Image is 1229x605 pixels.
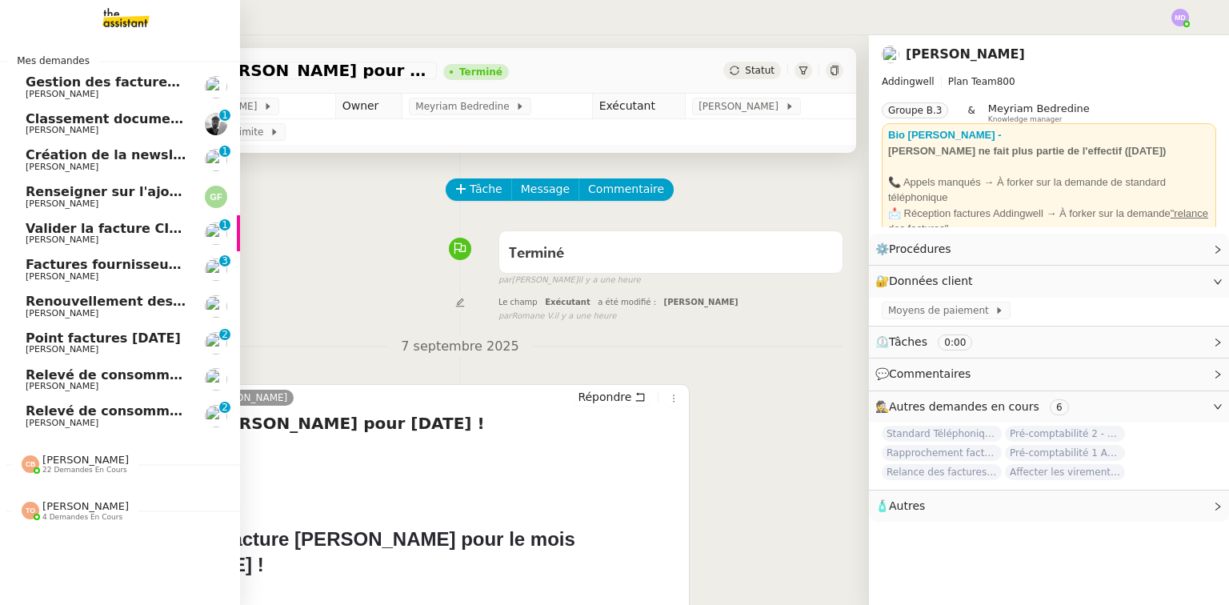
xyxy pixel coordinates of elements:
span: par [498,274,512,287]
div: 💬Commentaires [869,359,1229,390]
span: Exécutant [545,298,590,307]
button: Répondre [572,388,651,406]
span: [PERSON_NAME] [26,89,98,99]
span: [PERSON_NAME] [26,381,98,391]
span: Procédures [889,242,951,255]
img: users%2FHIWaaSoTa5U8ssS5t403NQMyZZE3%2Favatar%2Fa4be050e-05fa-4f28-bbe7-e7e8e4788720 [205,368,227,391]
button: Tâche [446,178,512,201]
a: [PERSON_NAME] [906,46,1025,62]
span: Pré-comptabilité 2 - PENNYLANE - [DATE] [1005,426,1125,442]
a: [PERSON_NAME] [202,391,294,405]
span: Pré-comptabilité 1 ADDINGWELL - 1 septembre 2025 [1005,445,1125,461]
h1: Votre facture [PERSON_NAME] pour le mois d'[DATE] ! [172,527,594,578]
div: Terminé [459,67,502,77]
a: Bio [PERSON_NAME] - [888,129,1002,141]
strong: [PERSON_NAME] ne fait plus partie de l'effectif ([DATE]) [888,145,1166,157]
span: Standard Téléphonique - [PERSON_NAME]/Addingwell [882,426,1002,442]
div: 🧴Autres [869,491,1229,522]
nz-badge-sup: 1 [219,219,230,230]
nz-badge-sup: 3 [219,255,230,266]
nz-badge-sup: 2 [219,402,230,413]
button: Message [511,178,579,201]
span: Données client [889,274,973,287]
span: ⚙️ [875,240,959,258]
img: users%2FHIWaaSoTa5U8ssS5t403NQMyZZE3%2Favatar%2Fa4be050e-05fa-4f28-bbe7-e7e8e4788720 [205,405,227,427]
img: users%2FHIWaaSoTa5U8ssS5t403NQMyZZE3%2Favatar%2Fa4be050e-05fa-4f28-bbe7-e7e8e4788720 [205,76,227,98]
div: ⏲️Tâches 0:00 [869,327,1229,358]
span: Addingwell [882,76,935,87]
span: Le champ [498,298,538,307]
img: ee3399b4-027e-46f8-8bb8-fca30cb6f74c [205,113,227,135]
span: [PERSON_NAME] [42,454,129,466]
p: 3 [222,255,228,270]
span: Gestion des factures fournisseurs - 1 août 2025 [26,74,370,90]
span: [PERSON_NAME] [26,308,98,319]
span: Relevé de consommations - août 2025 [26,403,302,419]
span: Autres [889,499,925,512]
span: Mes demandes [7,53,99,69]
span: 🕵️ [875,400,1075,413]
span: Meyriam Bedredine [988,102,1090,114]
span: [PERSON_NAME] [42,500,129,512]
span: Renseigner sur l'ajout de lignes fibre [26,184,293,199]
span: Création de la newsletter UMento - Circle - [DATE] [26,147,387,162]
span: Terminé [509,246,564,261]
nz-badge-sup: 1 [219,146,230,157]
button: Commentaire [578,178,674,201]
img: users%2FHIWaaSoTa5U8ssS5t403NQMyZZE3%2Favatar%2Fa4be050e-05fa-4f28-bbe7-e7e8e4788720 [205,258,227,281]
span: Plan Team [948,76,997,87]
app-user-label: Knowledge manager [988,102,1090,123]
span: Message [521,180,570,198]
span: [PERSON_NAME] [26,198,98,209]
nz-tag: Groupe B.3 [882,102,948,118]
span: [PERSON_NAME] [26,234,98,245]
nz-tag: 6 [1050,399,1069,415]
div: 📩 Réception factures Addingwell → À forker sur la demande [888,206,1210,237]
nz-badge-sup: 2 [219,329,230,340]
span: Factures fournisseurs Prélèvement - septembre 2025 [26,257,410,272]
span: Répondre [578,389,631,405]
span: Relance des factures- [DATE] [882,464,1002,480]
span: Commentaire [588,180,664,198]
img: users%2FrssbVgR8pSYriYNmUDKzQX9syo02%2Favatar%2Fb215b948-7ecd-4adc-935c-e0e4aeaee93e [882,46,899,63]
span: 🔐 [875,272,979,290]
span: Valider la facture CIEC [26,221,187,236]
td: Exécutant [592,94,686,119]
span: 🧴 [875,499,925,512]
h4: Votre facture [PERSON_NAME] pour [DATE] ! [84,412,683,435]
img: users%2FHIWaaSoTa5U8ssS5t403NQMyZZE3%2Favatar%2Fa4be050e-05fa-4f28-bbe7-e7e8e4788720 [205,222,227,245]
img: svg [1171,9,1189,26]
span: 💬 [875,367,978,380]
span: Meyriam Bedredine [415,98,515,114]
span: [PERSON_NAME] [664,298,739,307]
span: Classement documents bancaires - [DATE] [26,111,330,126]
span: Moyens de paiement [888,302,995,319]
div: ⚙️Procédures [869,234,1229,265]
div: 🕵️Autres demandes en cours 6 [869,391,1229,423]
small: Romane V. [498,310,617,323]
img: users%2FDBF5gIzOT6MfpzgDQC7eMkIK8iA3%2Favatar%2Fd943ca6c-06ba-4e73-906b-d60e05e423d3 [205,295,227,318]
p: 2 [222,402,228,416]
span: [PERSON_NAME] [26,162,98,172]
p: 1 [222,110,228,124]
small: [PERSON_NAME] [498,274,641,287]
span: Autres demandes en cours [889,400,1039,413]
span: par [498,310,512,323]
div: 📞 Appels manqués → À forker sur la demande de standard téléphonique [888,174,1210,206]
span: Rapprochement factures/paiements clients - 1 septembre 2025 [882,445,1002,461]
div: 🔐Données client [869,266,1229,297]
span: [PERSON_NAME] [26,418,98,428]
span: Knowledge manager [988,115,1063,124]
span: Statut [745,65,775,76]
span: & [967,102,975,123]
img: svg [22,455,39,473]
p: 2 [222,329,228,343]
span: 22 demandes en cours [42,466,127,475]
span: Point factures [DATE] [26,331,181,346]
span: 7 septembre 2025 [388,336,531,358]
span: [PERSON_NAME] [26,125,98,135]
span: ⏲️ [875,335,986,348]
img: users%2F9mvJqJUvllffspLsQzytnd0Nt4c2%2Favatar%2F82da88e3-d90d-4e39-b37d-dcb7941179ae [205,332,227,355]
img: svg [205,186,227,208]
span: 800 [997,76,1015,87]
